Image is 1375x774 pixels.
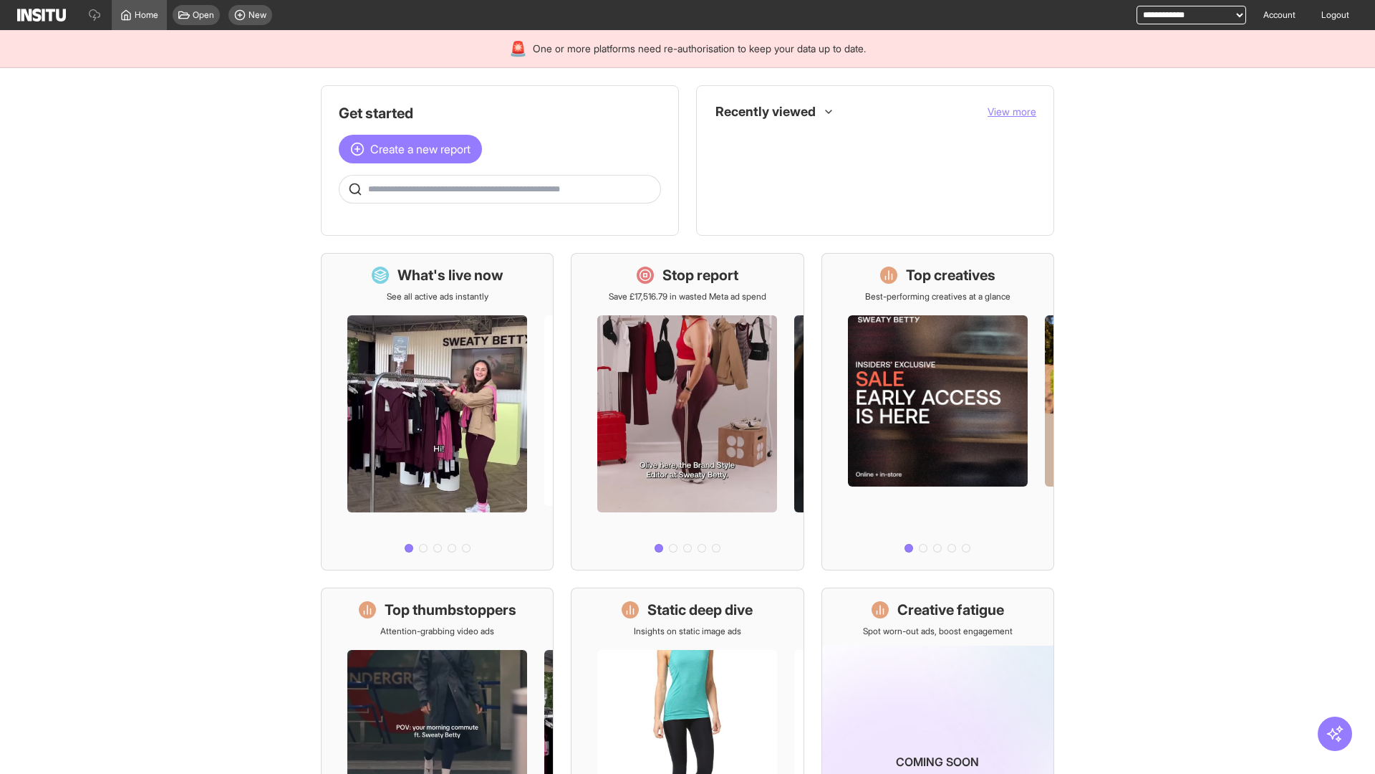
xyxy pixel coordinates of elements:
h1: Top thumbstoppers [385,600,516,620]
h1: Top creatives [906,265,995,285]
p: Best-performing creatives at a glance [865,291,1010,302]
a: Stop reportSave £17,516.79 in wasted Meta ad spend [571,253,804,570]
img: Logo [17,9,66,21]
a: Top creativesBest-performing creatives at a glance [821,253,1054,570]
h1: Get started [339,103,661,123]
p: Insights on static image ads [634,626,741,637]
span: New [249,9,266,21]
p: Save £17,516.79 in wasted Meta ad spend [609,291,766,302]
span: Open [193,9,214,21]
p: See all active ads instantly [387,291,488,302]
button: View more [988,105,1036,119]
h1: What's live now [397,265,503,285]
a: What's live nowSee all active ads instantly [321,253,554,570]
span: One or more platforms need re-authorisation to keep your data up to date. [533,42,866,56]
h1: Stop report [662,265,738,285]
button: Create a new report [339,135,482,163]
span: Create a new report [370,140,471,158]
div: 🚨 [509,39,527,59]
span: View more [988,105,1036,118]
h1: Static deep dive [647,600,753,620]
p: Attention-grabbing video ads [380,626,494,637]
span: Home [135,9,158,21]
